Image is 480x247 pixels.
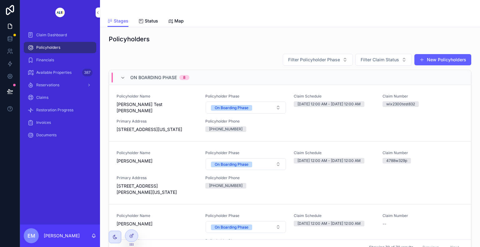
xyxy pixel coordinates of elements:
span: -- [382,221,386,227]
span: Restoration Progress [36,108,73,113]
a: Map [168,15,184,28]
div: wix2300test832 [386,101,415,107]
span: On Boarding Phase [130,74,177,81]
a: Documents [24,129,96,141]
span: Policyholder Phase [205,94,287,99]
span: Claim Number [382,213,464,218]
span: Claim Schedule [294,150,375,155]
span: Policyholder Name [117,94,198,99]
a: Policyholder Name[PERSON_NAME]Policyholder PhaseSelect ButtonClaim Schedule[DATE] 12:00 AM - [DAT... [109,142,471,204]
span: Policyholder Phone [205,175,287,180]
span: Claim Dashboard [36,33,67,38]
span: Policyholder Name [117,213,198,218]
span: Primary Address [117,119,198,124]
span: Policyholders [36,45,60,50]
div: On Boarding Phase [215,224,248,230]
div: 387 [82,69,92,76]
div: [PHONE_NUMBER] [209,183,242,189]
span: Available Properties [36,70,72,75]
a: Reservations [24,79,96,91]
a: Available Properties387 [24,67,96,78]
span: Status [145,18,158,24]
span: Stages [114,18,128,24]
div: On Boarding Phase [215,162,248,167]
span: Policyholder Phase [205,213,287,218]
button: Select Button [355,54,412,66]
button: New Policyholders [414,54,471,65]
span: Primary Address [117,175,198,180]
a: Policyholders [24,42,96,53]
div: 4788w329p [386,158,407,164]
div: [DATE] 12:00 AM - [DATE] 12:00 AM [297,158,361,164]
span: Invoices [36,120,51,125]
button: Select Button [206,102,286,113]
a: Claims [24,92,96,103]
span: Reservations [36,83,59,88]
a: Status [138,15,158,28]
span: Policyholder Phase [205,150,287,155]
span: Policyholder Phone [205,238,287,243]
span: [STREET_ADDRESS][PERSON_NAME][US_STATE] [117,183,198,195]
span: Filter Claim Status [361,57,399,63]
span: Claim Number [382,150,464,155]
span: EM [27,232,35,239]
button: Select Button [206,221,286,233]
a: Financials [24,54,96,66]
span: Map [174,18,184,24]
span: Policyholder Phone [205,119,287,124]
span: Policyholder Name [117,150,198,155]
span: [PERSON_NAME] [117,221,198,227]
h1: Policyholders [109,35,150,43]
span: Claims [36,95,48,100]
span: Primary Address [117,238,198,243]
div: [DATE] 12:00 AM - [DATE] 12:00 AM [297,101,361,107]
img: App logo [50,8,70,18]
span: [PERSON_NAME] [117,158,198,164]
button: Select Button [206,158,286,170]
div: 8 [183,75,186,80]
span: Claim Number [382,94,464,99]
div: [PHONE_NUMBER] [209,126,242,132]
span: Documents [36,133,57,138]
div: scrollable content [20,25,100,149]
span: [PERSON_NAME] Test [PERSON_NAME] [117,101,198,114]
a: Stages [107,15,128,27]
span: Financials [36,58,54,63]
span: Filter Policyholder Phase [288,57,340,63]
a: Policyholder Name[PERSON_NAME] Test [PERSON_NAME]Policyholder PhaseSelect ButtonClaim Schedule[DA... [109,85,471,142]
div: On Boarding Phase [215,105,248,111]
span: [STREET_ADDRESS][US_STATE] [117,126,198,133]
div: [DATE] 12:00 AM - [DATE] 12:00 AM [297,221,361,226]
a: Restoration Progress [24,104,96,116]
button: Select Button [283,54,353,66]
span: Claim Schedule [294,213,375,218]
a: Claim Dashboard [24,29,96,41]
span: Claim Schedule [294,94,375,99]
a: Invoices [24,117,96,128]
p: [PERSON_NAME] [44,233,80,239]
